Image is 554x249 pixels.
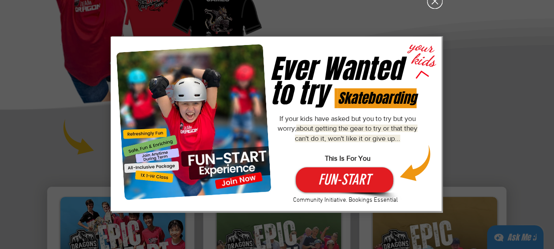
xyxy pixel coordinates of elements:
[318,170,371,190] span: FUN-START
[270,49,402,113] span: Ever Wanted to try
[325,155,370,162] span: This Is For You
[278,115,417,162] span: If your kids have asked but you to try but you worry;
[295,124,417,142] span: about getting the gear to try or that they can't do it, won't like it or give up...
[293,196,398,204] span: Community Initiative. Bookings Essential
[296,167,393,192] button: FUN-START
[406,35,439,71] span: your kids
[338,88,416,108] span: Skateboarding
[116,44,271,200] img: FUN-START.png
